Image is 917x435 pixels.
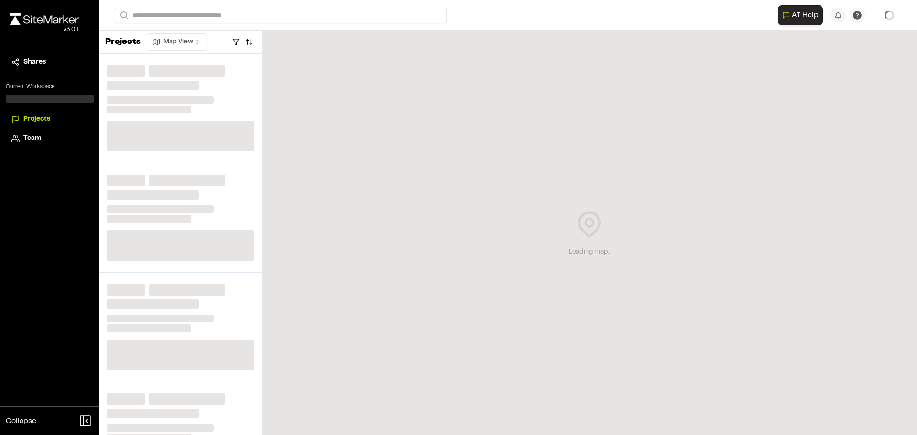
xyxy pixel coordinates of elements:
[23,114,50,125] span: Projects
[10,13,79,25] img: rebrand.png
[6,415,36,427] span: Collapse
[105,36,141,49] p: Projects
[23,57,46,67] span: Shares
[569,247,610,257] div: Loading map...
[11,133,88,144] a: Team
[6,83,94,91] p: Current Workspace
[11,114,88,125] a: Projects
[792,10,819,21] span: AI Help
[23,133,41,144] span: Team
[11,57,88,67] a: Shares
[778,5,823,25] button: Open AI Assistant
[115,8,132,23] button: Search
[10,25,79,34] div: Oh geez...please don't...
[778,5,827,25] div: Open AI Assistant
